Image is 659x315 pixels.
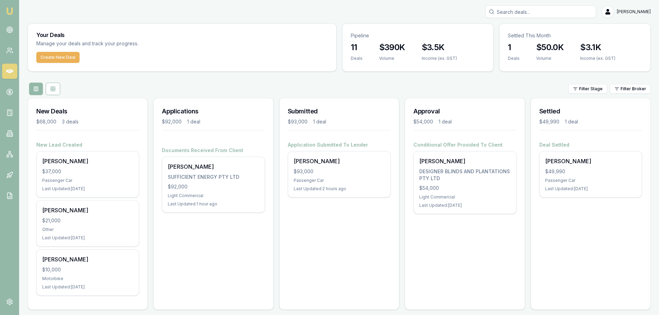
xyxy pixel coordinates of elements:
p: Settled This Month [508,32,642,39]
div: $92,000 [162,118,182,125]
h4: Conditional Offer Provided To Client [413,141,516,148]
p: Pipeline [351,32,485,39]
h3: Submitted [288,106,391,116]
div: Volume [536,56,564,61]
div: Last Updated: [DATE] [42,186,133,192]
button: Create New Deal [36,52,80,63]
div: $92,000 [168,183,259,190]
div: [PERSON_NAME] [419,157,510,165]
h3: $50.0K [536,42,564,53]
h3: Applications [162,106,265,116]
div: DESIGNER BLINDS AND PLANTATIONS PTY LTD [419,168,510,182]
h3: New Deals [36,106,139,116]
div: $49,990 [545,168,636,175]
div: Passenger Car [294,178,385,183]
h4: Documents Received From Client [162,147,265,154]
h3: 1 [508,42,520,53]
div: [PERSON_NAME] [294,157,385,165]
div: [PERSON_NAME] [168,163,259,171]
div: Last Updated: [DATE] [42,284,133,290]
div: Light Commercial [168,193,259,198]
div: Deals [351,56,363,61]
div: Last Updated: 1 hour ago [168,201,259,207]
div: Passenger Car [42,178,133,183]
div: 3 deals [62,118,79,125]
h3: Your Deals [36,32,328,38]
div: Light Commercial [419,194,510,200]
div: $21,000 [42,217,133,224]
div: $93,000 [288,118,308,125]
h4: New Lead Created [36,141,139,148]
h3: $3.1K [580,42,615,53]
img: emu-icon-u.png [6,7,14,15]
span: [PERSON_NAME] [617,9,651,15]
div: [PERSON_NAME] [42,255,133,263]
input: Search deals [485,6,596,18]
div: $37,000 [42,168,133,175]
div: [PERSON_NAME] [42,157,133,165]
h4: Deal Settled [539,141,642,148]
div: $54,000 [413,118,433,125]
div: Last Updated: 2 hours ago [294,186,385,192]
div: $10,000 [42,266,133,273]
div: $93,000 [294,168,385,175]
h4: Application Submitted To Lender [288,141,391,148]
div: Income (ex. GST) [422,56,457,61]
div: 1 deal [313,118,326,125]
div: SUFFICIENT ENERGY PTY LTD [168,174,259,180]
div: 1 deal [439,118,452,125]
div: 1 deal [187,118,200,125]
div: [PERSON_NAME] [42,206,133,214]
div: Income (ex. GST) [580,56,615,61]
div: Last Updated: [DATE] [42,235,133,241]
div: Volume [379,56,405,61]
div: Deals [508,56,520,61]
button: Filter Stage [568,84,607,94]
h3: Approval [413,106,516,116]
h3: Settled [539,106,642,116]
div: 1 deal [565,118,578,125]
button: Filter Broker [610,84,651,94]
div: Passenger Car [545,178,636,183]
div: Motorbike [42,276,133,281]
h3: $3.5K [422,42,457,53]
span: Filter Broker [621,86,646,92]
div: $68,000 [36,118,56,125]
p: Manage your deals and track your progress. [36,40,213,48]
div: [PERSON_NAME] [545,157,636,165]
h3: $390K [379,42,405,53]
div: $49,990 [539,118,559,125]
span: Filter Stage [579,86,603,92]
h3: 11 [351,42,363,53]
div: Last Updated: [DATE] [419,203,510,208]
div: Other [42,227,133,232]
div: $54,000 [419,185,510,192]
div: Last Updated: [DATE] [545,186,636,192]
